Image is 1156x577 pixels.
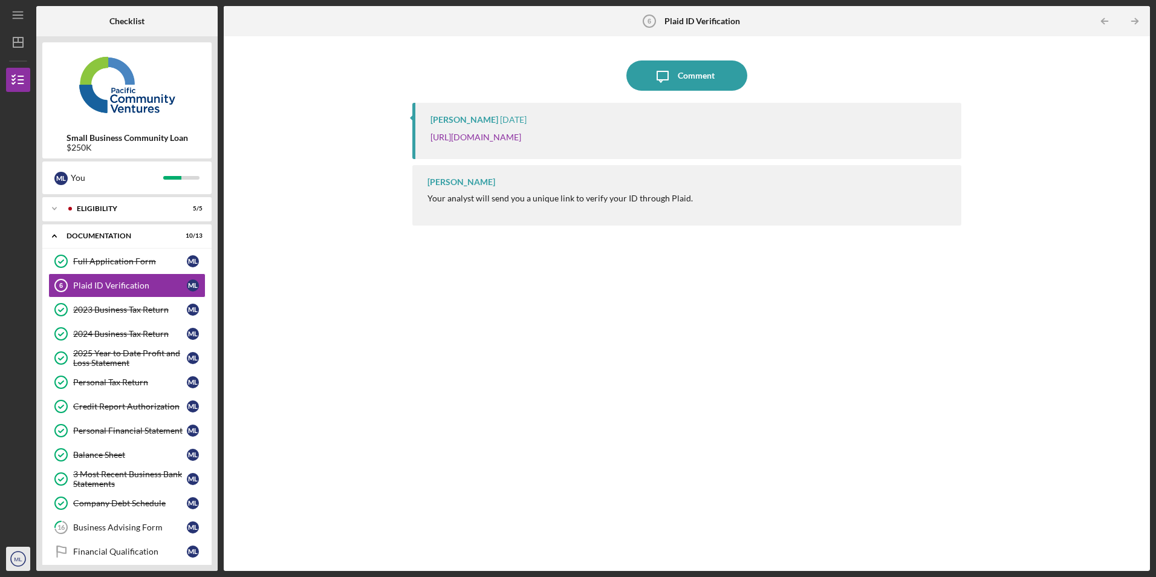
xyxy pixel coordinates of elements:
[73,498,187,508] div: Company Debt Schedule
[59,282,63,289] tspan: 6
[48,394,206,419] a: Credit Report AuthorizationML
[67,133,188,143] b: Small Business Community Loan
[54,172,68,185] div: M L
[187,473,199,485] div: M L
[187,352,199,364] div: M L
[187,521,199,533] div: M L
[73,305,187,315] div: 2023 Business Tax Return
[181,205,203,212] div: 5 / 5
[73,256,187,266] div: Full Application Form
[187,497,199,509] div: M L
[187,279,199,292] div: M L
[73,523,187,532] div: Business Advising Form
[73,377,187,387] div: Personal Tax Return
[73,402,187,411] div: Credit Report Authorization
[427,194,693,203] div: Your analyst will send you a unique link to verify your ID through Plaid.
[71,168,163,188] div: You
[678,60,715,91] div: Comment
[57,524,65,532] tspan: 16
[73,281,187,290] div: Plaid ID Verification
[181,232,203,240] div: 10 / 13
[48,419,206,443] a: Personal Financial StatementML
[77,205,172,212] div: Eligibility
[48,443,206,467] a: Balance SheetML
[73,469,187,489] div: 3 Most Recent Business Bank Statements
[73,426,187,435] div: Personal Financial Statement
[42,48,212,121] img: Product logo
[187,304,199,316] div: M L
[48,273,206,298] a: 6Plaid ID VerificationML
[187,449,199,461] div: M L
[187,400,199,412] div: M L
[500,115,527,125] time: 2025-08-20 17:46
[187,255,199,267] div: M L
[48,491,206,515] a: Company Debt ScheduleML
[67,232,172,240] div: Documentation
[48,249,206,273] a: Full Application FormML
[187,546,199,558] div: M L
[73,450,187,460] div: Balance Sheet
[427,177,495,187] div: [PERSON_NAME]
[647,18,651,25] tspan: 6
[430,115,498,125] div: [PERSON_NAME]
[430,132,521,142] a: [URL][DOMAIN_NAME]
[48,540,206,564] a: Financial QualificationML
[48,346,206,370] a: 2025 Year to Date Profit and Loss StatementML
[109,16,144,26] b: Checklist
[626,60,747,91] button: Comment
[48,298,206,322] a: 2023 Business Tax ReturnML
[187,328,199,340] div: M L
[48,322,206,346] a: 2024 Business Tax ReturnML
[6,547,30,571] button: ML
[187,376,199,388] div: M L
[664,16,740,26] b: Plaid ID Verification
[67,143,188,152] div: $250K
[73,329,187,339] div: 2024 Business Tax Return
[48,515,206,540] a: 16Business Advising FormML
[73,348,187,368] div: 2025 Year to Date Profit and Loss Statement
[48,467,206,491] a: 3 Most Recent Business Bank StatementsML
[48,370,206,394] a: Personal Tax ReturnML
[187,425,199,437] div: M L
[14,556,22,562] text: ML
[73,547,187,556] div: Financial Qualification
